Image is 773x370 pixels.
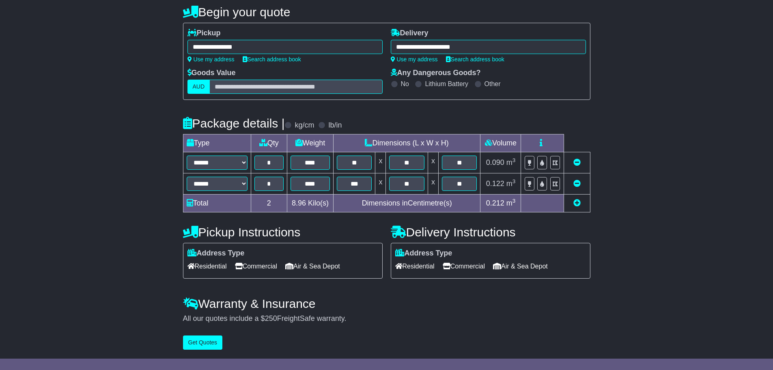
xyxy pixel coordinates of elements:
[512,157,516,163] sup: 3
[187,29,221,38] label: Pickup
[333,195,480,212] td: Dimensions in Centimetre(s)
[395,260,435,273] span: Residential
[401,80,409,88] label: No
[428,152,438,173] td: x
[285,260,340,273] span: Air & Sea Depot
[375,152,386,173] td: x
[484,80,501,88] label: Other
[183,297,590,310] h4: Warranty & Insurance
[428,173,438,195] td: x
[391,29,428,38] label: Delivery
[187,249,245,258] label: Address Type
[573,158,581,167] a: Remove this item
[506,180,516,188] span: m
[425,80,468,88] label: Lithium Battery
[243,56,301,63] a: Search address book
[251,134,287,152] td: Qty
[187,69,236,78] label: Goods Value
[287,195,333,212] td: Kilo(s)
[187,56,235,63] a: Use my address
[573,180,581,188] a: Remove this item
[512,198,516,204] sup: 3
[295,121,314,130] label: kg/cm
[480,134,521,152] td: Volume
[493,260,548,273] span: Air & Sea Depot
[265,314,277,322] span: 250
[183,335,223,350] button: Get Quotes
[512,178,516,184] sup: 3
[333,134,480,152] td: Dimensions (L x W x H)
[391,225,590,239] h4: Delivery Instructions
[328,121,342,130] label: lb/in
[391,69,481,78] label: Any Dangerous Goods?
[235,260,277,273] span: Commercial
[486,180,504,188] span: 0.122
[486,199,504,207] span: 0.212
[183,195,251,212] td: Total
[391,56,438,63] a: Use my address
[183,5,590,19] h4: Begin your quote
[443,260,485,273] span: Commercial
[375,173,386,195] td: x
[446,56,504,63] a: Search address book
[287,134,333,152] td: Weight
[506,199,516,207] span: m
[573,199,581,207] a: Add new item
[183,117,285,130] h4: Package details |
[486,158,504,167] span: 0.090
[187,80,210,94] label: AUD
[183,134,251,152] td: Type
[506,158,516,167] span: m
[183,225,383,239] h4: Pickup Instructions
[292,199,306,207] span: 8.96
[251,195,287,212] td: 2
[183,314,590,323] div: All our quotes include a $ FreightSafe warranty.
[187,260,227,273] span: Residential
[395,249,452,258] label: Address Type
